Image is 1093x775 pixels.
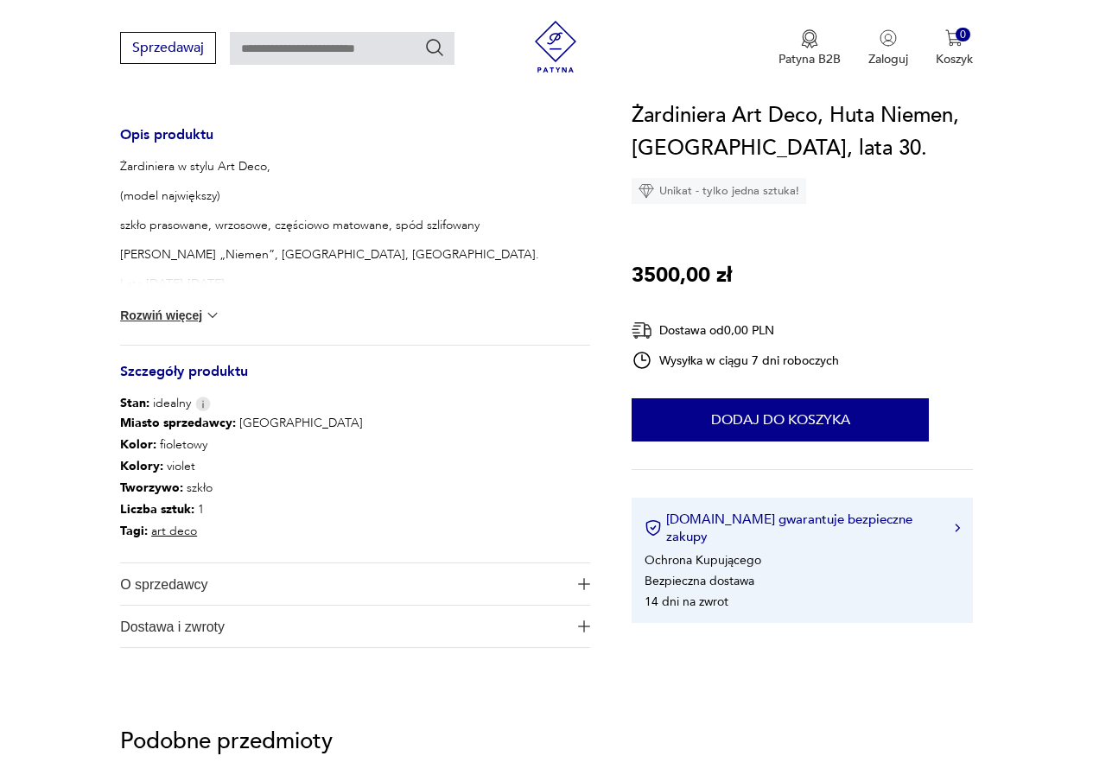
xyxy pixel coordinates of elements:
[120,458,163,474] b: Kolory :
[868,29,908,67] button: Zaloguj
[632,320,652,341] img: Ikona dostawy
[936,51,973,67] p: Koszyk
[530,21,581,73] img: Patyna - sklep z meblami i dekoracjami vintage
[645,552,761,569] li: Ochrona Kupującego
[945,29,963,47] img: Ikona koszyka
[120,43,216,55] a: Sprzedawaj
[956,28,970,42] div: 0
[632,320,839,341] div: Dostawa od 0,00 PLN
[195,397,211,411] img: Info icon
[578,620,590,632] img: Ikona plusa
[120,480,183,496] b: Tworzywo :
[632,398,929,441] button: Dodaj do koszyka
[120,217,539,234] p: szkło prasowane, wrzosowe, częściowo matowane, spód szlifowany
[120,246,539,264] p: [PERSON_NAME] „Niemen”, [GEOGRAPHIC_DATA], [GEOGRAPHIC_DATA].
[632,178,806,204] div: Unikat - tylko jedna sztuka!
[120,412,363,434] p: [GEOGRAPHIC_DATA]
[151,523,197,539] a: art deco
[120,606,590,647] button: Ikona plusaDostawa i zwroty
[120,523,148,539] b: Tagi:
[120,307,220,324] button: Rozwiń więcej
[645,594,728,610] li: 14 dni na zwrot
[936,29,973,67] button: 0Koszyk
[120,434,363,455] p: fioletowy
[632,350,839,371] div: Wysyłka w ciągu 7 dni roboczych
[955,524,960,532] img: Ikona strzałki w prawo
[120,501,194,518] b: Liczba sztuk:
[120,606,567,647] span: Dostawa i zwroty
[120,395,149,411] b: Stan:
[120,130,590,158] h3: Opis produktu
[645,519,662,537] img: Ikona certyfikatu
[632,99,973,165] h1: Żardiniera Art Deco, Huta Niemen, [GEOGRAPHIC_DATA], lata 30.
[120,563,567,605] span: O sprzedawcy
[632,259,732,292] p: 3500,00 zł
[801,29,818,48] img: Ikona medalu
[120,395,191,412] span: idealny
[868,51,908,67] p: Zaloguj
[880,29,897,47] img: Ikonka użytkownika
[120,276,539,293] p: Lata [DATE]-[DATE]
[120,158,539,175] p: Żardiniera w stylu Art Deco,
[120,366,590,395] h3: Szczegóły produktu
[120,477,363,499] p: szkło
[778,29,841,67] button: Patyna B2B
[120,499,363,520] p: 1
[120,32,216,64] button: Sprzedawaj
[120,455,363,477] p: violet
[204,307,221,324] img: chevron down
[120,731,973,752] p: Podobne przedmioty
[424,37,445,58] button: Szukaj
[645,511,960,545] button: [DOMAIN_NAME] gwarantuje bezpieczne zakupy
[639,183,654,199] img: Ikona diamentu
[120,563,590,605] button: Ikona plusaO sprzedawcy
[778,51,841,67] p: Patyna B2B
[645,573,754,589] li: Bezpieczna dostawa
[578,578,590,590] img: Ikona plusa
[120,415,236,431] b: Miasto sprzedawcy :
[120,436,156,453] b: Kolor:
[120,187,539,205] p: (model największy)
[778,29,841,67] a: Ikona medaluPatyna B2B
